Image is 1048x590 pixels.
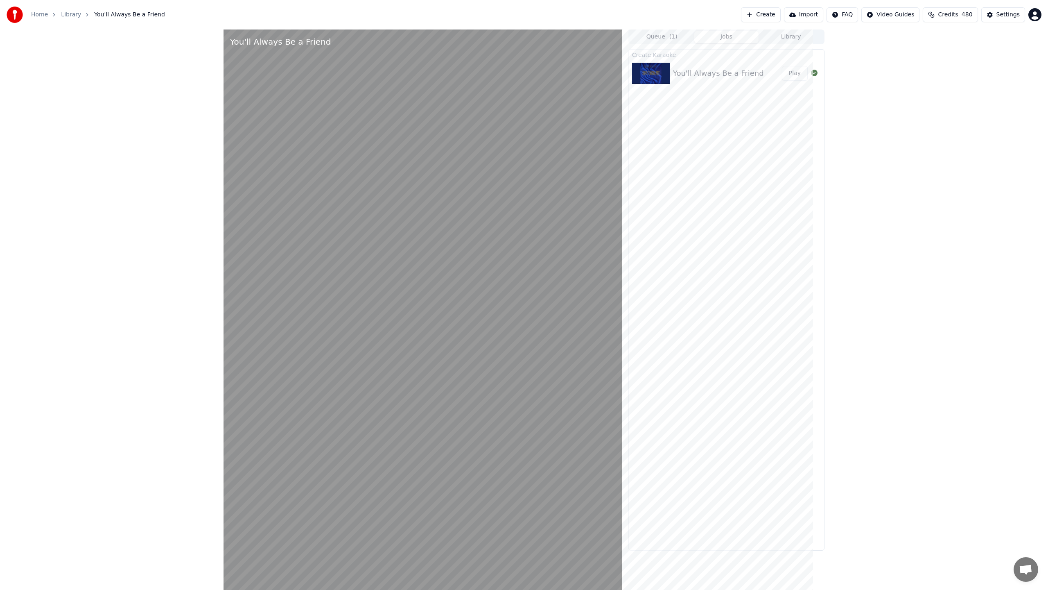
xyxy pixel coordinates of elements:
[673,68,764,79] div: You'll Always Be a Friend
[1014,557,1038,582] a: Open chat
[694,31,759,43] button: Jobs
[962,11,973,19] span: 480
[938,11,958,19] span: Credits
[923,7,978,22] button: Credits480
[861,7,919,22] button: Video Guides
[784,7,823,22] button: Import
[827,7,858,22] button: FAQ
[31,11,48,19] a: Home
[94,11,165,19] span: You'll Always Be a Friend
[669,33,678,41] span: ( 1 )
[759,31,823,43] button: Library
[230,36,331,48] div: You'll Always Be a Friend
[629,50,824,59] div: Create Karaoke
[996,11,1020,19] div: Settings
[741,7,781,22] button: Create
[782,66,808,81] button: Play
[981,7,1025,22] button: Settings
[61,11,81,19] a: Library
[7,7,23,23] img: youka
[31,11,165,19] nav: breadcrumb
[630,31,694,43] button: Queue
